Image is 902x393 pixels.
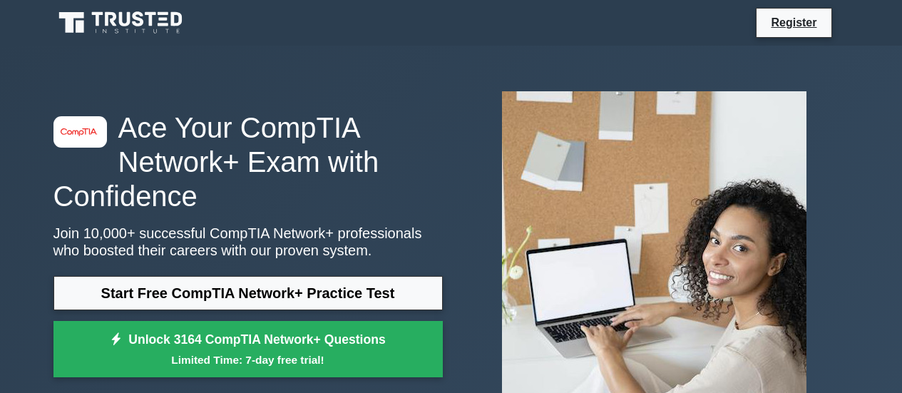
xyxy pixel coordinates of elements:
small: Limited Time: 7-day free trial! [71,352,425,368]
a: Register [762,14,825,31]
a: Unlock 3164 CompTIA Network+ QuestionsLimited Time: 7-day free trial! [53,321,443,378]
a: Start Free CompTIA Network+ Practice Test [53,276,443,310]
p: Join 10,000+ successful CompTIA Network+ professionals who boosted their careers with our proven ... [53,225,443,259]
h1: Ace Your CompTIA Network+ Exam with Confidence [53,111,443,213]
